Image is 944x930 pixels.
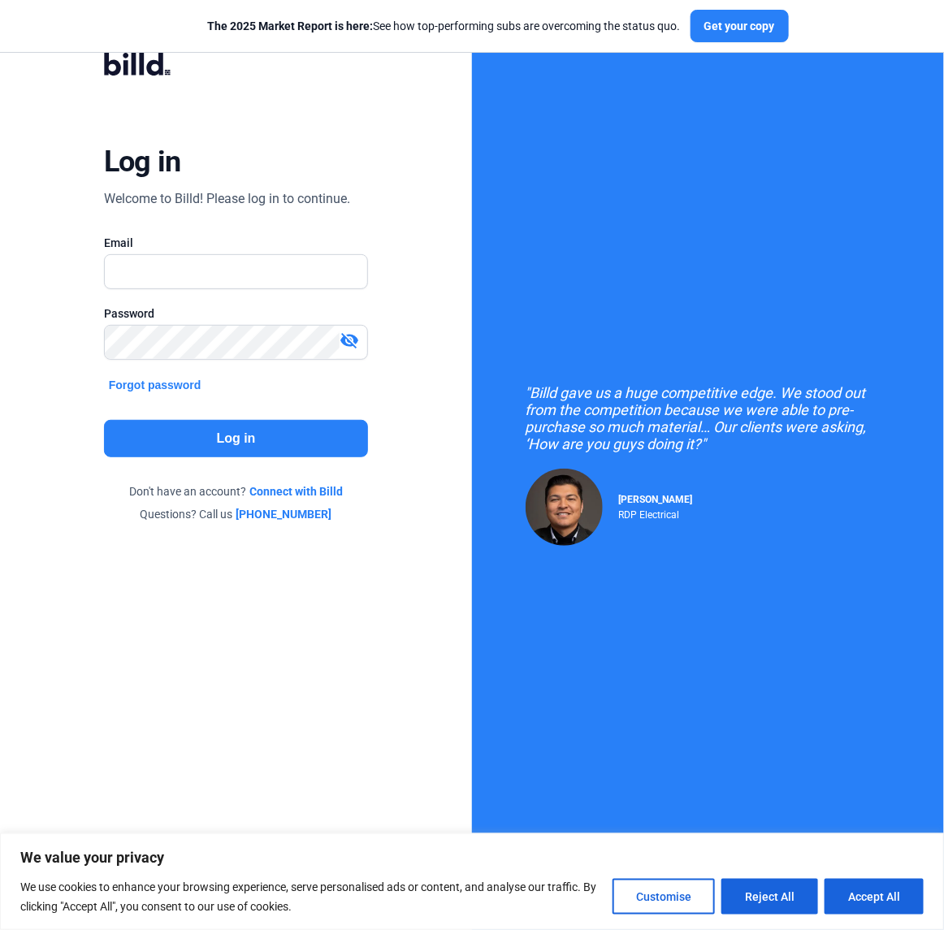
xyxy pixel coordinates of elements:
[340,331,359,350] mat-icon: visibility_off
[104,235,368,251] div: Email
[208,18,681,34] div: See how top-performing subs are overcoming the status quo.
[249,483,343,500] a: Connect with Billd
[619,505,693,521] div: RDP Electrical
[20,848,924,867] p: We value your privacy
[20,877,600,916] p: We use cookies to enhance your browsing experience, serve personalised ads or content, and analys...
[721,879,818,915] button: Reject All
[619,494,693,505] span: [PERSON_NAME]
[236,506,332,522] a: [PHONE_NUMBER]
[526,384,891,452] div: "Billd gave us a huge competitive edge. We stood out from the competition because we were able to...
[825,879,924,915] button: Accept All
[104,189,350,209] div: Welcome to Billd! Please log in to continue.
[104,506,368,522] div: Questions? Call us
[526,469,603,546] img: Raul Pacheco
[104,144,181,180] div: Log in
[104,483,368,500] div: Don't have an account?
[104,376,206,394] button: Forgot password
[691,10,789,42] button: Get your copy
[104,305,368,322] div: Password
[104,420,368,457] button: Log in
[613,879,715,915] button: Customise
[208,19,374,32] span: The 2025 Market Report is here:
